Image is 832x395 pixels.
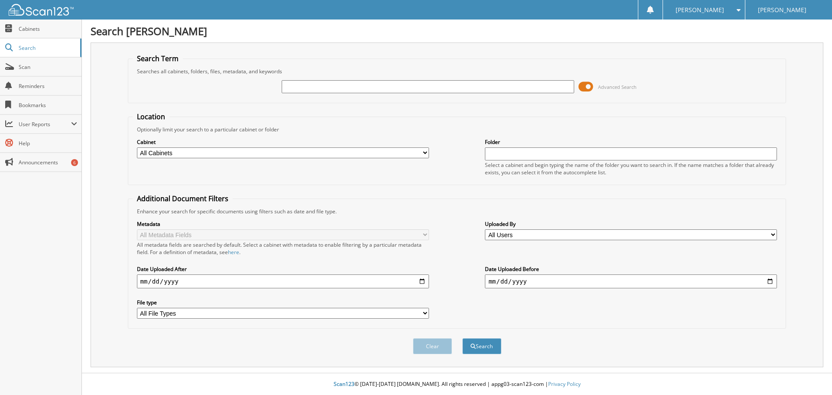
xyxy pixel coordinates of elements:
div: Enhance your search for specific documents using filters such as date and file type. [133,208,782,215]
div: 6 [71,159,78,166]
span: Announcements [19,159,77,166]
a: Privacy Policy [548,380,581,388]
label: Date Uploaded Before [485,265,777,273]
span: Scan123 [334,380,354,388]
span: Cabinets [19,25,77,33]
label: Metadata [137,220,429,228]
legend: Search Term [133,54,183,63]
span: Help [19,140,77,147]
span: [PERSON_NAME] [676,7,724,13]
img: scan123-logo-white.svg [9,4,74,16]
h1: Search [PERSON_NAME] [91,24,823,38]
a: here [228,248,239,256]
span: Advanced Search [598,84,637,90]
span: Search [19,44,76,52]
span: Scan [19,63,77,71]
div: All metadata fields are searched by default. Select a cabinet with metadata to enable filtering b... [137,241,429,256]
legend: Location [133,112,169,121]
button: Search [462,338,501,354]
span: Bookmarks [19,101,77,109]
button: Clear [413,338,452,354]
span: Reminders [19,82,77,90]
legend: Additional Document Filters [133,194,233,203]
input: end [485,274,777,288]
div: Select a cabinet and begin typing the name of the folder you want to search in. If the name match... [485,161,777,176]
div: Searches all cabinets, folders, files, metadata, and keywords [133,68,782,75]
span: [PERSON_NAME] [758,7,806,13]
label: Cabinet [137,138,429,146]
div: © [DATE]-[DATE] [DOMAIN_NAME]. All rights reserved | appg03-scan123-com | [82,374,832,395]
label: Date Uploaded After [137,265,429,273]
span: User Reports [19,121,71,128]
label: File type [137,299,429,306]
label: Uploaded By [485,220,777,228]
label: Folder [485,138,777,146]
input: start [137,274,429,288]
div: Optionally limit your search to a particular cabinet or folder [133,126,782,133]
